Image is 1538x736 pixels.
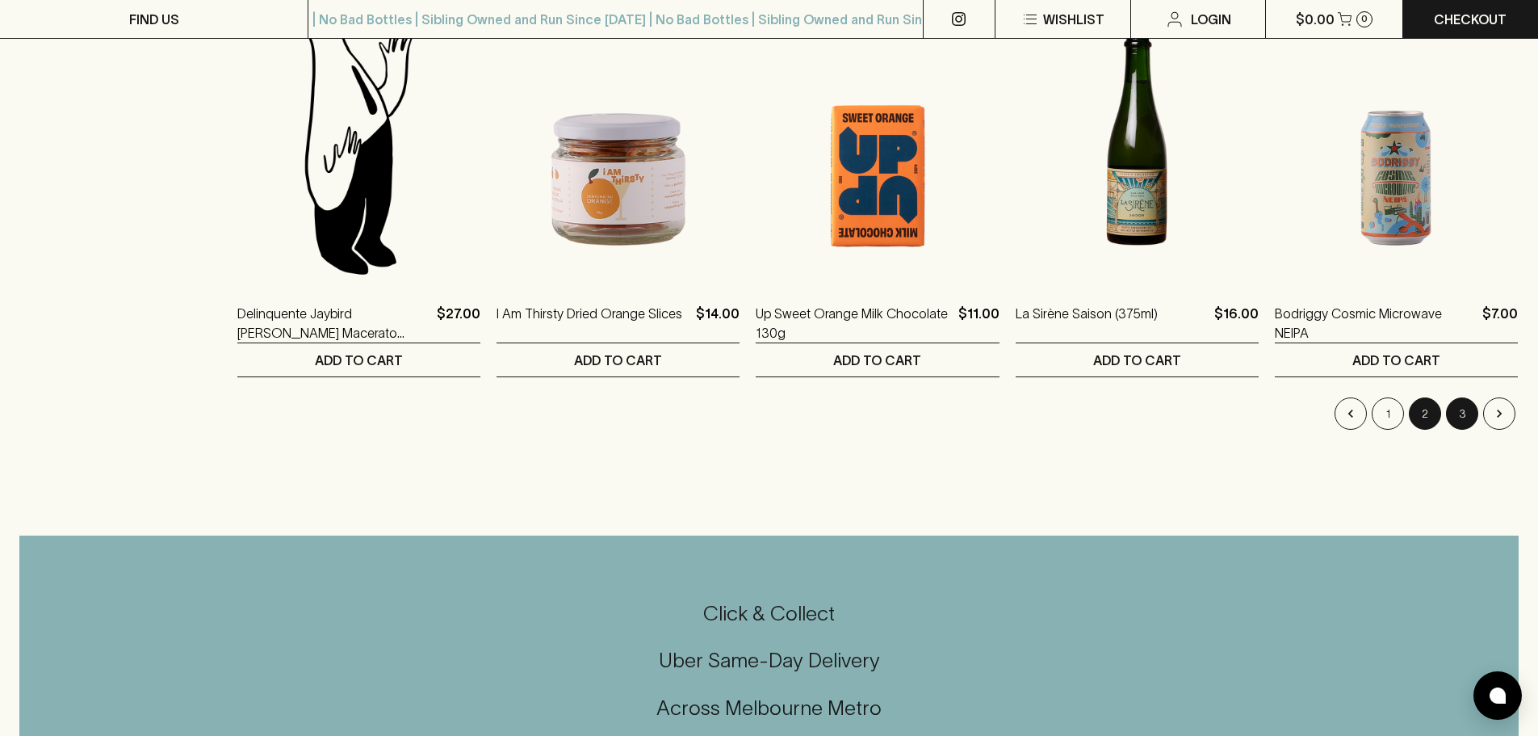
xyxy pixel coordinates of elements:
[237,343,480,376] button: ADD TO CART
[1409,397,1441,430] button: page 2
[19,647,1519,674] h5: Uber Same-Day Delivery
[237,304,430,343] a: Delinquente Jaybird [PERSON_NAME] Macerato 2025
[1214,304,1259,343] p: $16.00
[19,600,1519,627] h5: Click & Collect
[129,10,179,29] p: FIND US
[1335,397,1367,430] button: Go to previous page
[1490,688,1506,704] img: bubble-icon
[1043,10,1104,29] p: Wishlist
[756,343,999,376] button: ADD TO CART
[1482,304,1518,343] p: $7.00
[1191,10,1231,29] p: Login
[497,304,682,343] a: I Am Thirsty Dried Orange Slices
[497,343,740,376] button: ADD TO CART
[1446,397,1478,430] button: Go to page 3
[1016,343,1259,376] button: ADD TO CART
[1296,10,1335,29] p: $0.00
[696,304,740,343] p: $14.00
[756,304,951,343] a: Up Sweet Orange Milk Chocolate 130g
[1434,10,1507,29] p: Checkout
[1093,351,1181,370] p: ADD TO CART
[1016,304,1158,343] a: La Sirène Saison (375ml)
[237,397,1518,430] nav: pagination navigation
[437,304,480,343] p: $27.00
[1483,397,1515,430] button: Go to next page
[315,351,403,370] p: ADD TO CART
[1275,343,1518,376] button: ADD TO CART
[574,351,662,370] p: ADD TO CART
[1352,351,1440,370] p: ADD TO CART
[19,695,1519,721] h5: Across Melbourne Metro
[1361,15,1368,23] p: 0
[833,351,921,370] p: ADD TO CART
[1275,304,1476,343] a: Bodriggy Cosmic Microwave NEIPA
[1372,397,1404,430] button: Go to page 1
[958,304,999,343] p: $11.00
